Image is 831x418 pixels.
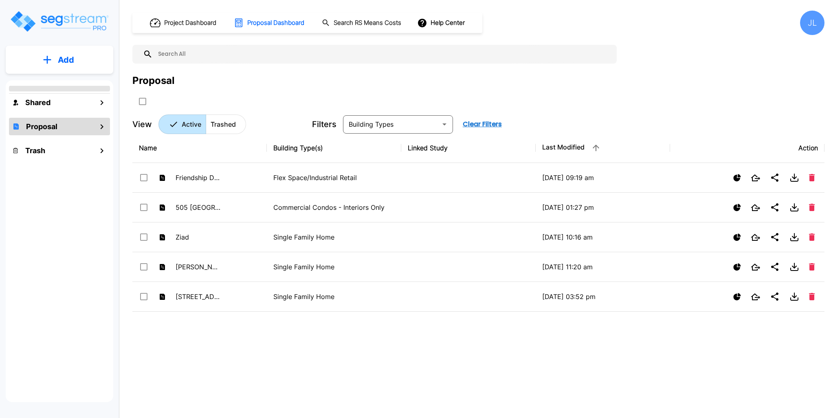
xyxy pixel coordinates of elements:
p: [PERSON_NAME][GEOGRAPHIC_DATA] [176,262,220,272]
button: Help Center [415,15,468,31]
button: Share [767,229,783,245]
button: Share [767,199,783,216]
button: Add [6,48,113,72]
p: Commercial Condos - Interiors Only [273,202,395,212]
button: Share [767,288,783,305]
button: Open New Tab [747,260,763,274]
h1: Project Dashboard [164,18,216,28]
button: Show Proposal Tiers [730,171,744,185]
button: Project Dashboard [147,14,221,32]
button: Download [786,199,802,216]
h1: Proposal [26,121,57,132]
p: [DATE] 10:16 am [542,232,664,242]
h1: Search RS Means Costs [334,18,401,28]
p: 505 [GEOGRAPHIC_DATA] [176,202,220,212]
h1: Trash [25,145,45,156]
button: Show Proposal Tiers [730,200,744,215]
p: [DATE] 03:52 pm [542,292,664,301]
button: Show Proposal Tiers [730,290,744,304]
button: Trashed [206,114,246,134]
div: Name [139,143,260,153]
th: Linked Study [401,133,536,163]
p: Single Family Home [273,232,395,242]
button: Delete [806,171,818,185]
button: Open New Tab [747,231,763,244]
p: Friendship Drive [176,173,220,183]
button: Open New Tab [747,171,763,185]
button: Share [767,169,783,186]
button: SelectAll [134,93,151,110]
p: Single Family Home [273,292,395,301]
th: Action [670,133,824,163]
p: View [132,118,152,130]
button: Download [786,288,802,305]
p: Single Family Home [273,262,395,272]
button: Open New Tab [747,290,763,304]
p: Ziad [176,232,220,242]
button: Delete [806,200,818,214]
button: Proposal Dashboard [231,14,309,31]
p: Trashed [211,119,236,129]
button: Download [786,229,802,245]
img: Logo [9,10,109,33]
button: Open New Tab [747,201,763,214]
p: [DATE] 11:20 am [542,262,664,272]
p: Active [182,119,201,129]
button: Clear Filters [459,116,505,132]
h1: Shared [25,97,51,108]
div: Platform [158,114,246,134]
input: Search All [153,45,613,64]
button: Active [158,114,206,134]
p: Add [58,54,74,66]
button: Download [786,169,802,186]
button: Delete [806,260,818,274]
button: Show Proposal Tiers [730,230,744,244]
div: JL [800,11,824,35]
p: [STREET_ADDRESS] [176,292,220,301]
input: Building Types [345,119,437,130]
button: Download [786,259,802,275]
p: [DATE] 09:19 am [542,173,664,183]
p: Flex Space/Industrial Retail [273,173,395,183]
p: [DATE] 01:27 pm [542,202,664,212]
th: Building Type(s) [267,133,401,163]
div: Proposal [132,73,175,88]
button: Open [439,119,450,130]
th: Last Modified [536,133,670,163]
p: Filters [312,118,336,130]
button: Delete [806,230,818,244]
button: Search RS Means Costs [319,15,406,31]
button: Share [767,259,783,275]
button: Delete [806,290,818,304]
button: Show Proposal Tiers [730,260,744,274]
h1: Proposal Dashboard [247,18,304,28]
